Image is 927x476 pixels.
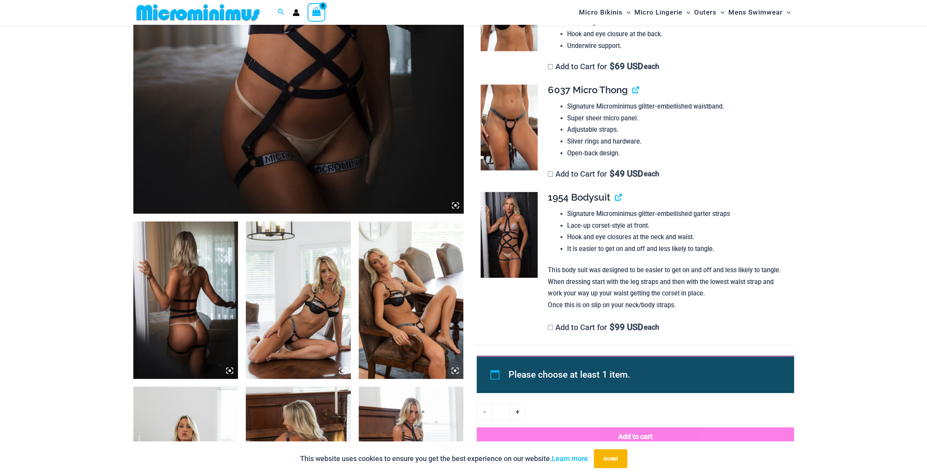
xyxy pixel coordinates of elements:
[567,208,787,220] li: Signature Microminimus glitter-embellished garter straps
[300,453,588,465] p: This website uses cookies to ensure you get the best experience on our website.
[577,2,632,22] a: Micro BikinisMenu ToggleMenu Toggle
[623,2,630,22] span: Menu Toggle
[632,2,692,22] a: Micro LingerieMenu ToggleMenu Toggle
[548,172,553,177] input: Add to Cart for$49 USD each
[548,325,553,330] input: Add to Cart for$99 USD each
[481,192,538,278] img: Invitation to Temptation Midnight 1954 Bodysuit
[610,63,643,70] span: 69 USD
[644,323,659,331] span: each
[548,84,627,96] span: 6037 Micro Thong
[567,136,787,148] li: Silver rings and hardware.
[492,404,510,420] input: Product quantity
[548,169,659,179] label: Add to Cart for
[359,221,464,379] img: Invitation to Temptation Midnight 1037 Bra 6037 Thong
[692,2,726,22] a: OutersMenu ToggleMenu Toggle
[567,231,787,243] li: Hook and eye closures at the neck and waist.
[610,170,643,178] span: 49 USD
[610,169,615,179] span: $
[567,220,787,232] li: Lace-up corset-style at front.
[567,124,787,136] li: Adjustable straps.
[308,3,326,21] a: View Shopping Cart, empty
[477,404,492,420] a: -
[728,2,783,22] span: Mens Swimwear
[477,427,794,446] button: Add to cart
[548,192,610,203] span: 1954 Bodysuit
[717,2,724,22] span: Menu Toggle
[567,243,787,255] li: It is easier to get on and off and less likely to tangle.
[579,2,623,22] span: Micro Bikinis
[644,63,659,70] span: each
[567,101,787,113] li: Signature Microminimus glitter-embellished waistband.
[133,4,263,21] img: MM SHOP LOGO FLAT
[726,2,792,22] a: Mens SwimwearMenu ToggleMenu Toggle
[610,323,643,331] span: 99 USD
[510,404,525,420] a: +
[246,221,351,379] img: Invitation to Temptation Midnight 1037 Bra 6037 Thong
[552,454,588,463] a: Learn more
[481,85,538,170] img: Invitation to Temptation Midnight Thong 1954
[682,2,690,22] span: Menu Toggle
[133,221,238,379] img: Invitation to Temptation Midnight 1954 Bodysuit
[567,113,787,124] li: Super sheer micro panel.
[567,40,787,52] li: Underwire support.
[548,64,553,69] input: Add to Cart for$69 USD each
[567,28,787,40] li: Hook and eye closure at the back.
[548,62,659,71] label: Add to Cart for
[694,2,717,22] span: Outers
[509,366,776,384] li: Please choose at least 1 item.
[644,170,659,178] span: each
[783,2,791,22] span: Menu Toggle
[278,7,285,17] a: Search icon link
[548,264,787,311] p: This body suit was designed to be easier to get on and off and less likely to tangle. When dressi...
[567,148,787,159] li: Open-back design.
[634,2,682,22] span: Micro Lingerie
[610,61,615,71] span: $
[594,449,627,468] button: Accept
[548,323,659,332] label: Add to Cart for
[576,1,794,24] nav: Site Navigation
[293,9,300,16] a: Account icon link
[610,322,615,332] span: $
